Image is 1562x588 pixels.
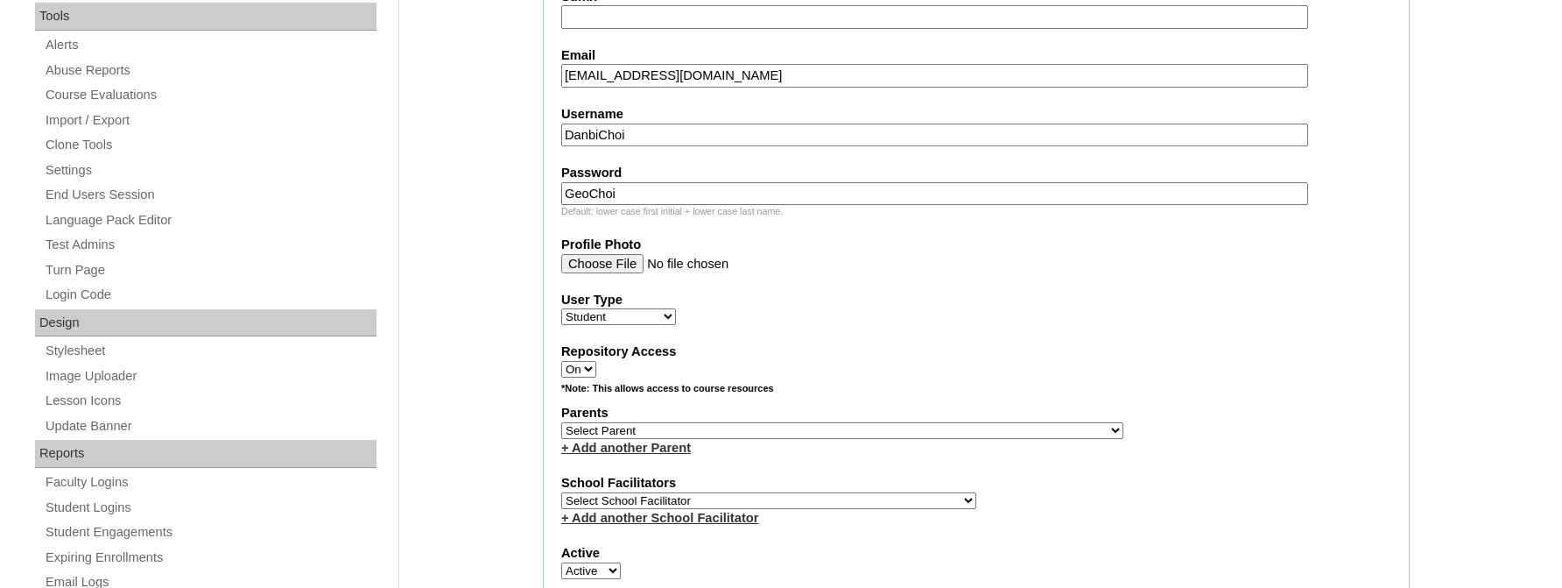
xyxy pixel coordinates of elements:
[44,110,376,131] a: Import / Export
[561,382,1391,404] div: *Note: This allows access to course resources
[44,34,376,56] a: Alerts
[44,497,376,519] a: Student Logins
[44,284,376,306] a: Login Code
[44,184,376,206] a: End Users Session
[44,415,376,437] a: Update Banner
[44,60,376,81] a: Abuse Reports
[44,365,376,387] a: Image Uploader
[561,164,1391,182] label: Password
[44,209,376,231] a: Language Pack Editor
[561,511,758,525] a: + Add another School Facilitator
[44,234,376,256] a: Test Admins
[561,474,1391,492] label: School Facilitators
[44,521,376,543] a: Student Engagements
[44,84,376,106] a: Course Evaluations
[44,471,376,493] a: Faculty Logins
[44,159,376,181] a: Settings
[44,547,376,569] a: Expiring Enrollments
[561,236,1391,254] label: Profile Photo
[561,544,1391,563] label: Active
[561,205,1391,218] div: Default: lower case first initial + lower case last name.
[561,404,1391,422] label: Parents
[44,134,376,156] a: Clone Tools
[35,440,376,468] div: Reports
[35,309,376,337] div: Design
[44,259,376,281] a: Turn Page
[35,3,376,31] div: Tools
[44,340,376,362] a: Stylesheet
[561,441,691,455] a: + Add another Parent
[44,390,376,412] a: Lesson Icons
[561,105,1391,124] label: Username
[561,343,1391,361] label: Repository Access
[561,46,1391,65] label: Email
[561,291,1391,309] label: User Type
